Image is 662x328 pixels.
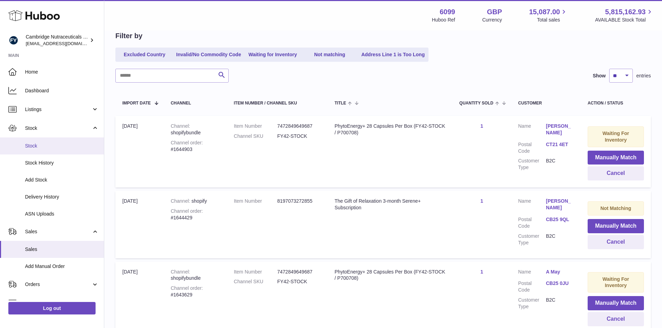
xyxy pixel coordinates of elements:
strong: Waiting For Inventory [603,276,629,288]
div: #1644903 [171,140,220,153]
dt: Postal Code [518,280,546,293]
dd: B2C [546,233,574,246]
td: [DATE] [115,191,164,258]
dt: Item Number [234,198,277,204]
span: Usage [25,300,99,306]
strong: Channel [171,198,191,204]
div: Huboo Ref [432,17,455,23]
dd: FY42-STOCK [277,133,321,140]
dd: 7472849649687 [277,269,321,275]
dd: FY42-STOCK [277,278,321,285]
div: PhytoEnergy+ 28 Capsules Per Box (FY42-STOCK / P700708) [335,269,446,282]
div: Cambridge Nutraceuticals Ltd [26,34,88,47]
div: shopifybundle [171,123,220,136]
strong: GBP [487,7,502,17]
a: 15,087.00 Total sales [529,7,568,23]
div: Item Number / Channel SKU [234,101,321,106]
a: Not matching [302,49,358,60]
strong: Waiting For Inventory [603,131,629,143]
strong: Not Matching [600,205,631,211]
dt: Item Number [234,269,277,275]
button: Manually Match [588,219,644,233]
button: Cancel [588,235,644,249]
dt: Item Number [234,123,277,129]
span: Quantity Sold [459,101,493,106]
div: Currency [482,17,502,23]
dt: Name [518,123,546,138]
button: Cancel [588,312,644,326]
dt: Name [518,198,546,213]
dd: B2C [546,158,574,171]
a: [PERSON_NAME] [546,198,574,211]
dt: Customer Type [518,233,546,246]
span: 5,815,162.93 [605,7,646,17]
a: Log out [8,302,96,314]
a: Address Line 1 is Too Long [359,49,427,60]
a: A May [546,269,574,275]
span: Delivery History [25,194,99,200]
a: CT21 4ET [546,141,574,148]
a: 1 [481,123,483,129]
button: Manually Match [588,296,644,310]
strong: Channel order [171,285,203,291]
span: entries [636,73,651,79]
a: Waiting for Inventory [245,49,301,60]
span: ASN Uploads [25,211,99,217]
a: CB25 9QL [546,216,574,223]
div: PhytoEnergy+ 28 Capsules Per Box (FY42-STOCK / P700708) [335,123,446,136]
h2: Filter by [115,31,142,41]
dd: 8197073272855 [277,198,321,204]
a: 5,815,162.93 AVAILABLE Stock Total [595,7,654,23]
span: Sales [25,228,91,235]
a: Excluded Country [117,49,172,60]
div: The Gift of Relaxation 3-month Serene+ Subscription [335,198,446,211]
div: Channel [171,101,220,106]
div: shopifybundle [171,269,220,282]
label: Show [593,73,606,79]
span: Orders [25,281,91,288]
dd: B2C [546,297,574,310]
dt: Channel SKU [234,278,277,285]
a: Invalid/No Commodity Code [174,49,244,60]
a: [PERSON_NAME] [546,123,574,136]
a: 1 [481,269,483,275]
strong: Channel [171,123,190,129]
span: 15,087.00 [529,7,560,17]
button: Cancel [588,166,644,180]
strong: Channel order [171,208,203,214]
div: Action / Status [588,101,644,106]
td: [DATE] [115,116,164,187]
dt: Postal Code [518,216,546,229]
span: Stock [25,143,99,149]
span: Total sales [537,17,568,23]
span: Listings [25,106,91,113]
span: Title [335,101,346,106]
span: Sales [25,246,99,253]
div: #1643629 [171,285,220,298]
span: Add Stock [25,177,99,183]
a: CB25 0JU [546,280,574,287]
dt: Customer Type [518,158,546,171]
span: Home [25,69,99,75]
a: 1 [481,198,483,204]
img: huboo@camnutra.com [8,35,19,45]
dt: Customer Type [518,297,546,310]
span: Stock History [25,160,99,166]
button: Manually Match [588,151,644,165]
dt: Channel SKU [234,133,277,140]
span: AVAILABLE Stock Total [595,17,654,23]
span: Stock [25,125,91,132]
strong: Channel order [171,140,203,145]
div: #1644429 [171,208,220,221]
span: Dashboard [25,87,99,94]
strong: 6099 [440,7,455,17]
div: Customer [518,101,574,106]
span: [EMAIL_ADDRESS][DOMAIN_NAME] [26,41,102,46]
span: Import date [122,101,151,106]
span: Add Manual Order [25,263,99,270]
dt: Name [518,269,546,277]
div: shopify [171,198,220,204]
strong: Channel [171,269,190,275]
dt: Postal Code [518,141,546,154]
dd: 7472849649687 [277,123,321,129]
